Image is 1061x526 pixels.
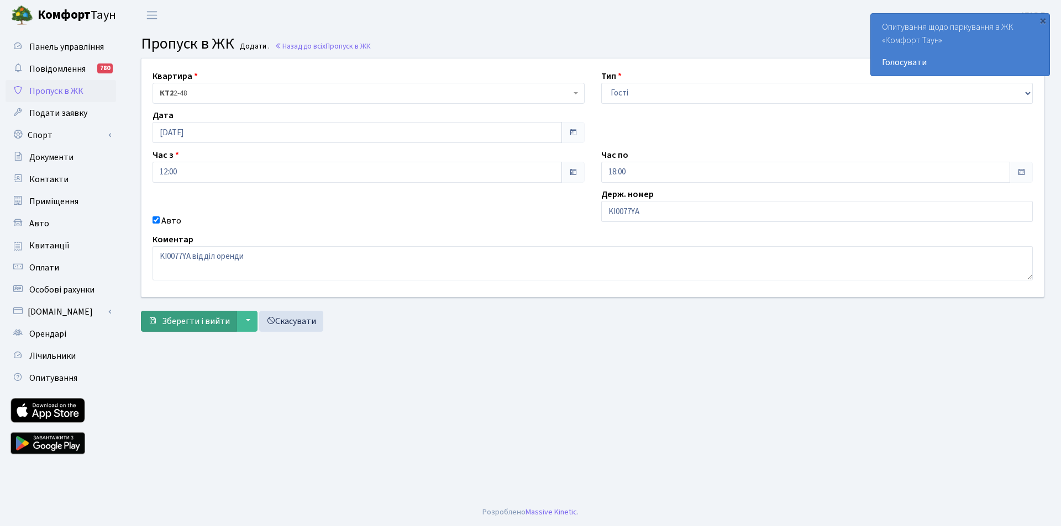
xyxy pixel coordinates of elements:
[1022,9,1048,22] a: УНО Р.
[160,88,174,99] b: КТ2
[29,107,87,119] span: Подати заявку
[6,279,116,301] a: Особові рахунки
[141,33,234,55] span: Пропуск в ЖК
[325,41,371,51] span: Пропуск в ЖК
[601,188,654,201] label: Держ. номер
[160,88,571,99] span: <b>КТ2</b>&nbsp;&nbsp;&nbsp;2-48
[1037,15,1048,26] div: ×
[38,6,91,24] b: Комфорт
[6,102,116,124] a: Подати заявку
[138,6,166,24] button: Переключити навігацію
[29,63,86,75] span: Повідомлення
[29,85,83,97] span: Пропуск в ЖК
[29,284,94,296] span: Особові рахунки
[6,58,116,80] a: Повідомлення780
[153,109,174,122] label: Дата
[6,235,116,257] a: Квитанції
[6,190,116,212] a: Приміщення
[29,350,76,362] span: Лічильники
[29,151,73,163] span: Документи
[6,212,116,235] a: Авто
[29,195,78,208] span: Приміщення
[29,240,70,252] span: Квитанції
[6,146,116,168] a: Документи
[29,173,69,185] span: Контакти
[153,70,198,83] label: Квартира
[97,63,113,73] div: 780
[601,201,1033,222] input: AA0001AA
[38,6,116,25] span: Таун
[162,315,230,327] span: Зберегти і вийти
[6,80,116,102] a: Пропуск в ЖК
[6,301,116,323] a: [DOMAIN_NAME]
[153,148,179,162] label: Час з
[29,217,49,230] span: Авто
[161,214,181,227] label: Авто
[6,323,116,345] a: Орендарі
[6,345,116,367] a: Лічильники
[6,124,116,146] a: Спорт
[153,233,193,246] label: Коментар
[6,257,116,279] a: Оплати
[259,311,323,332] a: Скасувати
[29,262,59,274] span: Оплати
[6,36,116,58] a: Панель управління
[238,42,270,51] small: Додати .
[482,506,579,518] div: Розроблено .
[11,4,33,26] img: logo.png
[601,70,622,83] label: Тип
[882,56,1038,69] a: Голосувати
[871,14,1049,76] div: Опитування щодо паркування в ЖК «Комфорт Таун»
[601,148,628,162] label: Час по
[526,506,577,518] a: Massive Kinetic
[6,367,116,389] a: Опитування
[29,41,104,53] span: Панель управління
[29,372,77,384] span: Опитування
[153,83,585,104] span: <b>КТ2</b>&nbsp;&nbsp;&nbsp;2-48
[275,41,371,51] a: Назад до всіхПропуск в ЖК
[29,328,66,340] span: Орендарі
[6,168,116,190] a: Контакти
[141,311,237,332] button: Зберегти і вийти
